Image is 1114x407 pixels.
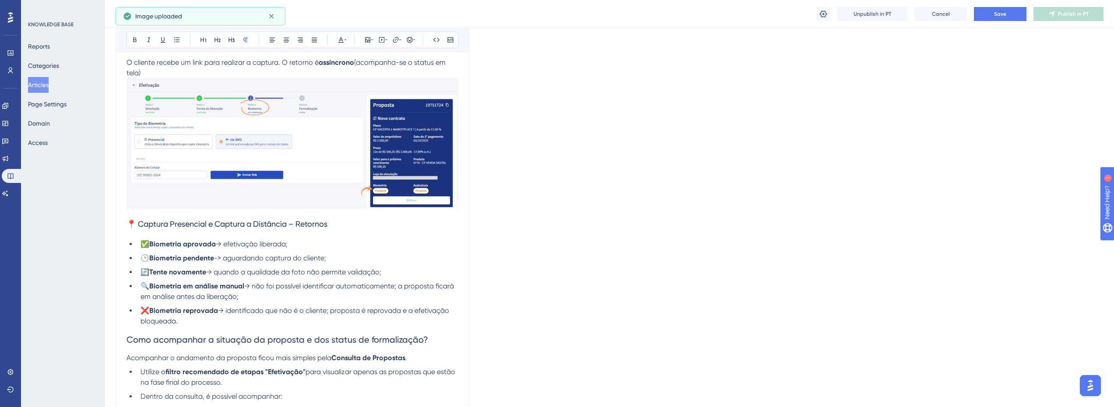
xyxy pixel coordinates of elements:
span: Image uploaded [135,11,182,21]
span: → quando a qualidade da foto não permite validação; [206,268,381,276]
strong: Biometria em análise manual [149,282,244,290]
iframe: UserGuiding AI Assistant Launcher [1077,372,1103,399]
strong: Biometria pendente [149,254,214,262]
span: ✅ [141,240,149,248]
span: -> aguardando captura do cliente; [214,254,326,262]
span: Dentro da consulta, é possível acompanhar: [141,392,282,400]
button: Access [28,135,48,151]
span: 🔍 [141,282,149,290]
button: Reports [28,39,50,54]
strong: Biometria reprovada [149,306,218,315]
strong: filtro recomendado de etapas "Efetivação" [165,368,306,376]
strong: Biometria aprovada [149,240,216,248]
span: → efetivação liberada; [216,240,288,248]
span: Como acompanhar a situação da proposta e dos status de formalização? [127,334,428,345]
span: ❌ [141,306,149,315]
div: 1 [61,4,63,11]
span: Publish in PT [1058,11,1089,18]
strong: Tente novamente [149,268,206,276]
button: Domain [28,116,50,131]
span: Utilize o [141,368,165,376]
button: Publish in PT [1033,7,1103,21]
span: O cliente recebe um link para realizar a captura. O retorno é [127,58,319,67]
div: KNOWLEDGE BASE [28,21,74,28]
span: Acompanhar o andamento da proposta ficou mais simples pela [127,354,331,362]
span: Save [994,11,1006,18]
span: 📍 Captura Presencial e Captura a Distância – Retornos [127,219,327,228]
span: → não foi possível identificar automaticamente; a proposta ficará em análise antes da liberação; [141,282,456,301]
strong: assíncrono [319,58,354,67]
button: Categories [28,58,59,74]
span: → identificado que não é o cliente; proposta é reprovada e a efetivação bloqueada. [141,306,451,325]
button: Save [974,7,1026,21]
span: Cancel [932,11,950,18]
span: Need Help? [21,2,55,13]
span: . [405,354,407,362]
span: 🔄 [141,268,149,276]
button: Cancel [914,7,967,21]
button: Page Settings [28,96,67,112]
span: Unpublish in PT [854,11,891,18]
button: Articles [28,77,49,93]
strong: Consulta de Propostas [331,354,405,362]
button: Unpublish in PT [837,7,907,21]
span: 🕑 [141,254,149,262]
